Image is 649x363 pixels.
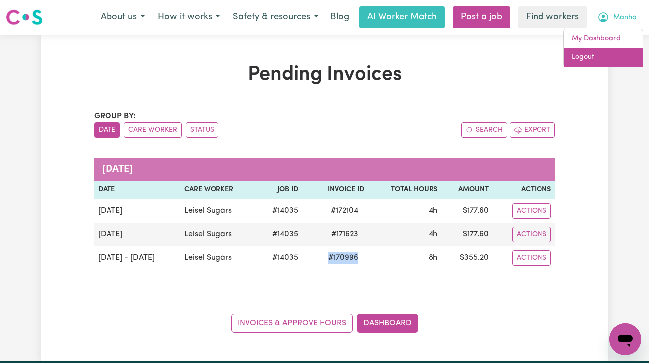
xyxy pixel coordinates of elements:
a: Blog [324,6,355,28]
a: Invoices & Approve Hours [231,314,353,333]
th: Date [94,181,180,199]
span: # 172104 [325,205,364,217]
th: Total Hours [368,181,441,199]
button: sort invoices by care worker [124,122,182,138]
a: Dashboard [357,314,418,333]
td: Leisel Sugars [180,199,256,223]
span: Manha [613,12,637,23]
td: [DATE] [94,199,180,223]
td: # 14035 [257,199,302,223]
th: Invoice ID [302,181,368,199]
h1: Pending Invoices [94,63,555,87]
a: Careseekers logo [6,6,43,29]
button: Export [510,122,555,138]
iframe: Button to launch messaging window [609,323,641,355]
span: # 171623 [325,228,364,240]
button: Actions [512,203,551,219]
td: $ 177.60 [441,199,493,223]
td: # 14035 [257,223,302,246]
caption: [DATE] [94,158,555,181]
th: Care Worker [180,181,256,199]
td: # 14035 [257,246,302,270]
button: My Account [591,7,643,28]
span: 4 hours [429,230,437,238]
th: Job ID [257,181,302,199]
span: Group by: [94,112,136,120]
div: My Account [563,29,643,67]
a: Find workers [518,6,587,28]
span: 4 hours [429,207,437,215]
td: [DATE] [94,223,180,246]
td: $ 177.60 [441,223,493,246]
td: [DATE] - [DATE] [94,246,180,270]
button: sort invoices by date [94,122,120,138]
a: AI Worker Match [359,6,445,28]
img: Careseekers logo [6,8,43,26]
span: 8 hours [429,254,437,262]
th: Actions [493,181,555,199]
button: sort invoices by paid status [186,122,218,138]
button: About us [94,7,151,28]
button: Safety & resources [226,7,324,28]
td: Leisel Sugars [180,246,256,270]
a: Logout [564,48,643,67]
th: Amount [441,181,493,199]
button: Search [461,122,507,138]
td: Leisel Sugars [180,223,256,246]
a: My Dashboard [564,29,643,48]
button: How it works [151,7,226,28]
td: $ 355.20 [441,246,493,270]
button: Actions [512,250,551,266]
a: Post a job [453,6,510,28]
button: Actions [512,227,551,242]
span: # 170996 [323,252,364,264]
